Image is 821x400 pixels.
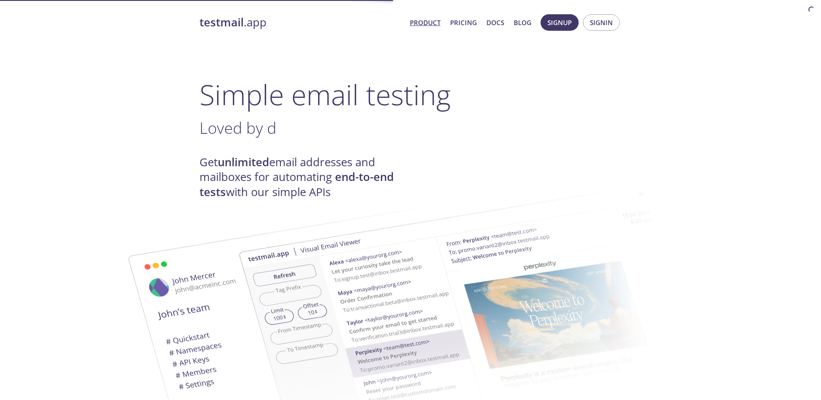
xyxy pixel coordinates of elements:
[200,169,394,199] strong: end-to-end tests
[218,155,269,170] strong: unlimited
[200,15,244,30] strong: testmail
[200,117,277,139] span: Loved by d
[541,14,579,31] button: Signup
[200,155,411,200] h4: Get email addresses and mailboxes for automating with our simple APIs
[547,17,572,28] span: Signup
[410,17,441,28] a: Product
[450,17,477,28] a: Pricing
[200,15,403,30] a: testmail.app
[590,17,613,28] span: Signin
[583,14,620,31] button: Signin
[200,78,622,111] h1: Simple email testing
[486,17,504,28] a: Docs
[514,17,531,28] a: Blog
